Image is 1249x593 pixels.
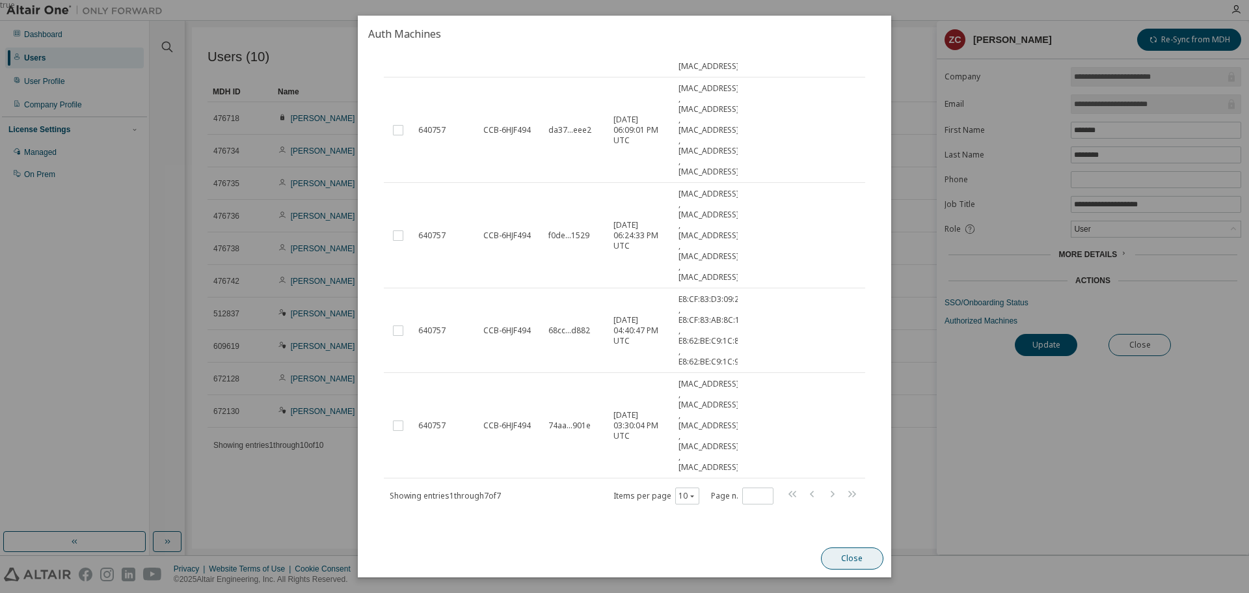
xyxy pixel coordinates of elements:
[418,125,446,135] span: 640757
[418,325,446,336] span: 640757
[678,294,745,367] span: E8:CF:83:D3:09:25 , E8:CF:83:AB:8C:13 , E8:62:BE:C9:1C:8D , E8:62:BE:C9:1C:91
[613,488,699,504] span: Items per page
[483,325,531,336] span: CCB-6HJF494
[358,16,891,52] h2: Auth Machines
[548,325,590,336] span: 68cc...d882
[548,421,591,431] span: 74aa...901e
[548,230,589,241] span: f0de...1529
[548,125,591,135] span: da37...eee2
[678,379,739,473] span: [MAC_ADDRESS] , [MAC_ADDRESS] , [MAC_ADDRESS] , [MAC_ADDRESS] , [MAC_ADDRESS]
[678,83,739,177] span: [MAC_ADDRESS] , [MAC_ADDRESS] , [MAC_ADDRESS] , [MAC_ADDRESS] , [MAC_ADDRESS]
[711,488,773,504] span: Page n.
[678,189,739,283] span: [MAC_ADDRESS] , [MAC_ADDRESS] , [MAC_ADDRESS] , [MAC_ADDRESS] , [MAC_ADDRESS]
[390,490,501,501] span: Showing entries 1 through 7 of 7
[483,421,531,431] span: CCB-6HJF494
[613,220,667,251] span: [DATE] 06:24:33 PM UTC
[678,491,696,501] button: 10
[821,547,883,570] button: Close
[613,315,667,346] span: [DATE] 04:40:47 PM UTC
[418,230,446,241] span: 640757
[483,125,531,135] span: CCB-6HJF494
[613,115,667,146] span: [DATE] 06:09:01 PM UTC
[418,421,446,431] span: 640757
[483,230,531,241] span: CCB-6HJF494
[613,410,667,441] span: [DATE] 03:30:04 PM UTC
